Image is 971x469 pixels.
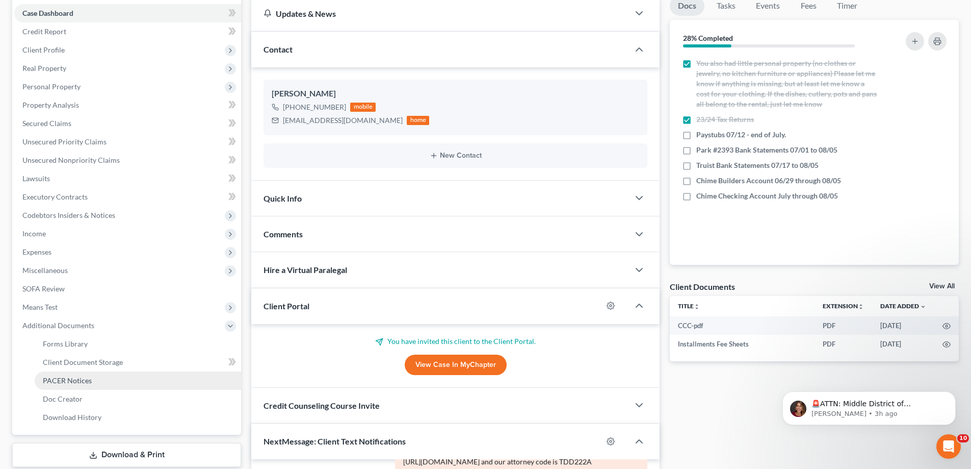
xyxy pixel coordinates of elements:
a: Client Document Storage [35,353,241,372]
span: Truist Bank Statements 07/17 to 08/05 [696,160,819,170]
span: Credit Report [22,27,66,36]
td: PDF [815,316,872,335]
span: SOFA Review [22,284,65,293]
span: Case Dashboard [22,9,73,17]
span: Client Portal [264,301,309,311]
span: Expenses [22,248,51,256]
iframe: Intercom live chat [936,434,961,459]
span: Income [22,229,46,238]
span: Doc Creator [43,394,83,403]
span: Real Property [22,64,66,72]
a: PACER Notices [35,372,241,390]
span: Client Profile [22,45,65,54]
span: Comments [264,229,303,239]
span: Codebtors Insiders & Notices [22,211,115,219]
span: Secured Claims [22,119,71,128]
a: Forms Library [35,335,241,353]
a: View All [929,283,955,290]
span: Forms Library [43,339,88,348]
a: Date Added expand_more [880,302,926,310]
span: Quick Info [264,193,302,203]
span: 23/24 Tax Returns [696,114,754,125]
iframe: Intercom notifications message [767,370,971,441]
td: Installments Fee Sheets [670,335,815,353]
i: unfold_more [858,304,864,310]
span: Miscellaneous [22,266,68,275]
span: Personal Property [22,82,81,91]
span: Lawsuits [22,174,50,183]
span: 10 [957,434,969,442]
span: Credit Counseling Course Invite [264,401,380,410]
a: SOFA Review [14,280,241,298]
td: PDF [815,335,872,353]
span: NextMessage: Client Text Notifications [264,436,406,446]
span: Client Document Storage [43,358,123,366]
span: Park #2393 Bank Statements 07/01 to 08/05 [696,145,837,155]
a: Case Dashboard [14,4,241,22]
div: [EMAIL_ADDRESS][DOMAIN_NAME] [283,115,403,126]
a: Doc Creator [35,390,241,408]
a: Extensionunfold_more [823,302,864,310]
span: Hire a Virtual Paralegal [264,265,347,275]
td: CCC-pdf [670,316,815,335]
a: Unsecured Nonpriority Claims [14,151,241,169]
span: Unsecured Nonpriority Claims [22,156,120,164]
a: Lawsuits [14,169,241,188]
span: Download History [43,413,101,422]
div: [PHONE_NUMBER] [283,102,346,112]
td: [DATE] [872,335,934,353]
span: You also had little personal property (no clothes or jewelry, no kitchen furniture or appliances)... [696,58,878,109]
a: Executory Contracts [14,188,241,206]
a: Titleunfold_more [678,302,700,310]
span: Executory Contracts [22,192,88,201]
span: Means Test [22,303,58,311]
div: Updates & News [264,8,617,19]
i: expand_more [920,304,926,310]
a: Unsecured Priority Claims [14,133,241,151]
a: Download & Print [12,443,241,467]
span: Additional Documents [22,321,94,330]
td: [DATE] [872,316,934,335]
button: New Contact [272,152,639,160]
span: Property Analysis [22,101,79,109]
span: Unsecured Priority Claims [22,137,107,146]
strong: 28% Completed [683,34,733,42]
span: Chime Builders Account 06/29 through 08/05 [696,176,841,186]
span: Chime Checking Account July through 08/05 [696,191,838,201]
div: mobile [350,103,376,112]
a: Secured Claims [14,114,241,133]
span: Paystubs 07/12 - end of July. [696,130,786,140]
a: Credit Report [14,22,241,41]
span: PACER Notices [43,376,92,385]
span: Contact [264,44,293,54]
a: View Case in MyChapter [405,355,507,375]
div: home [407,116,429,125]
a: Property Analysis [14,96,241,114]
a: Download History [35,408,241,427]
i: unfold_more [694,304,700,310]
div: [PERSON_NAME] [272,88,639,100]
p: You have invited this client to the Client Portal. [264,336,647,347]
div: Client Documents [670,281,735,292]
